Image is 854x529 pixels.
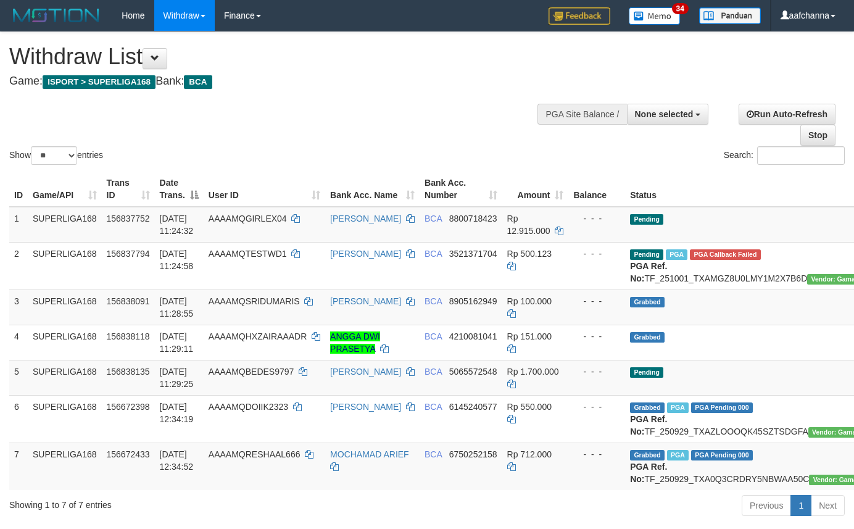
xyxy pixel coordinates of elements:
span: Rp 1.700.000 [507,367,559,377]
span: BCA [425,296,442,306]
span: AAAAMQGIRLEX04 [209,214,287,223]
div: - - - [573,295,620,307]
div: - - - [573,248,620,260]
label: Show entries [9,146,103,165]
span: BCA [425,249,442,259]
a: Next [811,495,845,516]
img: Button%20Memo.svg [629,7,681,25]
td: 6 [9,395,28,443]
td: 1 [9,207,28,243]
span: BCA [425,214,442,223]
th: Bank Acc. Number: activate to sort column ascending [420,172,502,207]
th: Date Trans.: activate to sort column descending [155,172,204,207]
span: Copy 6750252158 to clipboard [449,449,497,459]
a: Stop [800,125,835,146]
td: SUPERLIGA168 [28,325,102,360]
div: - - - [573,401,620,413]
select: Showentries [31,146,77,165]
span: [DATE] 11:29:25 [160,367,194,389]
input: Search: [757,146,845,165]
span: BCA [425,402,442,412]
span: Rp 500.123 [507,249,552,259]
a: Previous [742,495,791,516]
span: Rp 712.000 [507,449,552,459]
a: ANGGA DWI PRASETYA [330,331,380,354]
span: 156838118 [107,331,150,341]
span: [DATE] 11:24:58 [160,249,194,271]
a: [PERSON_NAME] [330,402,401,412]
a: 1 [790,495,811,516]
span: Pending [630,367,663,378]
img: panduan.png [699,7,761,24]
span: None selected [635,109,694,119]
div: Showing 1 to 7 of 7 entries [9,494,347,511]
span: BCA [425,449,442,459]
td: 4 [9,325,28,360]
th: Amount: activate to sort column ascending [502,172,569,207]
span: 156838135 [107,367,150,377]
th: ID [9,172,28,207]
div: - - - [573,448,620,460]
div: - - - [573,212,620,225]
span: 156837794 [107,249,150,259]
a: [PERSON_NAME] [330,214,401,223]
span: Pending [630,214,663,225]
span: 156672398 [107,402,150,412]
img: Feedback.jpg [549,7,610,25]
th: Game/API: activate to sort column ascending [28,172,102,207]
span: AAAAMQSRIDUMARIS [209,296,300,306]
th: Bank Acc. Name: activate to sort column ascending [325,172,420,207]
span: 34 [672,3,689,14]
td: SUPERLIGA168 [28,443,102,490]
img: MOTION_logo.png [9,6,103,25]
span: Rp 151.000 [507,331,552,341]
td: SUPERLIGA168 [28,242,102,289]
span: Copy 4210081041 to clipboard [449,331,497,341]
h4: Game: Bank: [9,75,557,88]
th: Trans ID: activate to sort column ascending [102,172,155,207]
th: User ID: activate to sort column ascending [204,172,325,207]
td: SUPERLIGA168 [28,395,102,443]
span: ISPORT > SUPERLIGA168 [43,75,155,89]
td: SUPERLIGA168 [28,289,102,325]
span: Rp 550.000 [507,402,552,412]
span: [DATE] 11:28:55 [160,296,194,319]
span: PGA Pending [691,402,753,413]
span: Copy 3521371704 to clipboard [449,249,497,259]
a: [PERSON_NAME] [330,249,401,259]
span: [DATE] 12:34:19 [160,402,194,424]
b: PGA Ref. No: [630,462,667,484]
span: [DATE] 12:34:52 [160,449,194,472]
span: Grabbed [630,297,665,307]
span: [DATE] 11:24:32 [160,214,194,236]
span: PGA Error [690,249,760,260]
span: 156672433 [107,449,150,459]
td: 2 [9,242,28,289]
button: None selected [627,104,709,125]
span: Rp 100.000 [507,296,552,306]
span: AAAAMQHXZAIRAAADR [209,331,307,341]
div: - - - [573,365,620,378]
span: Marked by aafmaleo [666,249,687,260]
td: SUPERLIGA168 [28,207,102,243]
span: Marked by aafsoycanthlai [667,402,689,413]
span: AAAAMQRESHAAL666 [209,449,301,459]
span: Pending [630,249,663,260]
b: PGA Ref. No: [630,414,667,436]
th: Balance [568,172,625,207]
span: AAAAMQDOIIK2323 [209,402,288,412]
td: 5 [9,360,28,395]
span: Grabbed [630,402,665,413]
td: 3 [9,289,28,325]
a: MOCHAMAD ARIEF [330,449,409,459]
span: BCA [184,75,212,89]
a: [PERSON_NAME] [330,296,401,306]
td: 7 [9,443,28,490]
span: 156837752 [107,214,150,223]
span: [DATE] 11:29:11 [160,331,194,354]
span: BCA [425,331,442,341]
span: Copy 8800718423 to clipboard [449,214,497,223]
b: PGA Ref. No: [630,261,667,283]
span: Grabbed [630,332,665,343]
div: PGA Site Balance / [537,104,626,125]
